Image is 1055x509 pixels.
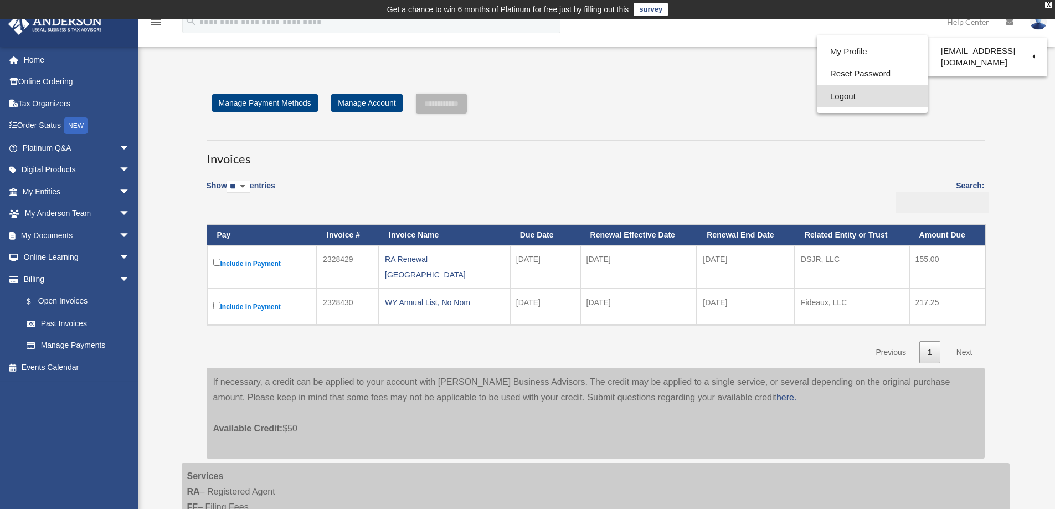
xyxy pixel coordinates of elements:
[331,94,402,112] a: Manage Account
[16,335,141,357] a: Manage Payments
[8,71,147,93] a: Online Ordering
[919,341,940,364] a: 1
[16,312,141,335] a: Past Invoices
[385,251,504,282] div: RA Renewal [GEOGRAPHIC_DATA]
[213,302,220,309] input: Include in Payment
[317,225,379,245] th: Invoice #: activate to sort column ascending
[207,179,275,204] label: Show entries
[909,225,985,245] th: Amount Due: activate to sort column ascending
[909,245,985,289] td: 155.00
[379,225,510,245] th: Invoice Name: activate to sort column ascending
[185,15,197,27] i: search
[697,225,795,245] th: Renewal End Date: activate to sort column ascending
[867,341,914,364] a: Previous
[896,192,989,213] input: Search:
[510,245,580,289] td: [DATE]
[5,13,105,35] img: Anderson Advisors Platinum Portal
[795,289,909,325] td: Fideaux, LLC
[33,295,38,309] span: $
[795,225,909,245] th: Related Entity or Trust: activate to sort column ascending
[187,471,224,481] strong: Services
[8,246,147,269] a: Online Learningarrow_drop_down
[16,290,136,313] a: $Open Invoices
[8,356,147,378] a: Events Calendar
[697,245,795,289] td: [DATE]
[150,19,163,29] a: menu
[948,341,981,364] a: Next
[387,3,629,16] div: Get a chance to win 6 months of Platinum for free just by filling out this
[207,368,985,459] div: If necessary, a credit can be applied to your account with [PERSON_NAME] Business Advisors. The c...
[817,40,928,63] a: My Profile
[817,63,928,85] a: Reset Password
[697,289,795,325] td: [DATE]
[8,92,147,115] a: Tax Organizers
[8,49,147,71] a: Home
[1045,2,1052,8] div: close
[8,181,147,203] a: My Entitiesarrow_drop_down
[213,424,283,433] span: Available Credit:
[817,85,928,108] a: Logout
[385,295,504,310] div: WY Annual List, No Nom
[580,225,697,245] th: Renewal Effective Date: activate to sort column ascending
[213,300,311,313] label: Include in Payment
[8,159,147,181] a: Digital Productsarrow_drop_down
[150,16,163,29] i: menu
[909,289,985,325] td: 217.25
[227,181,250,193] select: Showentries
[317,245,379,289] td: 2328429
[119,181,141,203] span: arrow_drop_down
[634,3,668,16] a: survey
[8,137,147,159] a: Platinum Q&Aarrow_drop_down
[187,487,200,496] strong: RA
[8,268,141,290] a: Billingarrow_drop_down
[8,224,147,246] a: My Documentsarrow_drop_down
[119,224,141,247] span: arrow_drop_down
[892,179,985,213] label: Search:
[8,115,147,137] a: Order StatusNEW
[119,246,141,269] span: arrow_drop_down
[510,225,580,245] th: Due Date: activate to sort column ascending
[119,203,141,225] span: arrow_drop_down
[795,245,909,289] td: DSJR, LLC
[213,256,311,270] label: Include in Payment
[213,259,220,266] input: Include in Payment
[207,225,317,245] th: Pay: activate to sort column descending
[317,289,379,325] td: 2328430
[212,94,318,112] a: Manage Payment Methods
[8,203,147,225] a: My Anderson Teamarrow_drop_down
[119,137,141,160] span: arrow_drop_down
[928,40,1047,73] a: [EMAIL_ADDRESS][DOMAIN_NAME]
[119,159,141,182] span: arrow_drop_down
[580,289,697,325] td: [DATE]
[580,245,697,289] td: [DATE]
[207,140,985,168] h3: Invoices
[213,405,978,436] p: $50
[776,393,796,402] a: here.
[1030,14,1047,30] img: User Pic
[119,268,141,291] span: arrow_drop_down
[510,289,580,325] td: [DATE]
[64,117,88,134] div: NEW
